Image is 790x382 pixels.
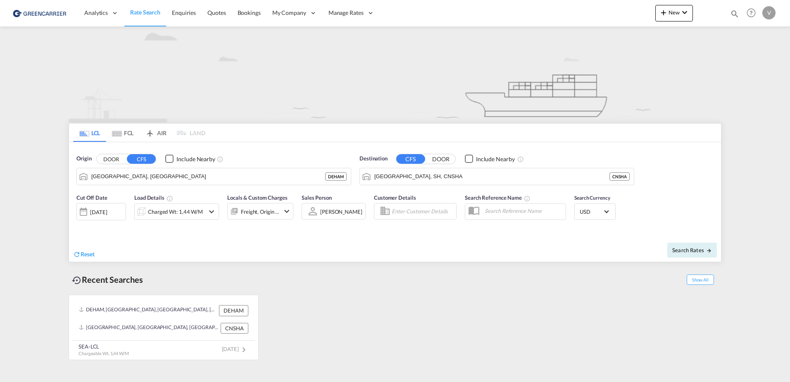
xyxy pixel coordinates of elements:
md-icon: icon-refresh [73,251,81,258]
md-tab-item: LCL [73,124,106,142]
input: Enter Customer Details [392,205,454,217]
span: Cut Off Date [76,194,107,201]
span: Show All [687,275,714,285]
md-icon: icon-backup-restore [72,275,82,285]
div: Recent Searches [69,270,146,289]
button: DOOR [426,154,455,164]
md-icon: icon-plus 400-fg [659,7,669,17]
md-icon: Your search will be saved by the below given name [524,195,531,202]
div: CNSHA [221,323,248,334]
span: Sales Person [302,194,332,201]
recent-search-card: DEHAM, [GEOGRAPHIC_DATA], [GEOGRAPHIC_DATA], [GEOGRAPHIC_DATA], [GEOGRAPHIC_DATA] DEHAM[GEOGRAPHI... [69,295,259,360]
div: V [762,6,776,19]
md-select: Select Currency: $ USDUnited States Dollar [579,205,611,217]
md-icon: icon-chevron-right [239,345,249,355]
img: new-LCL.png [69,26,721,122]
span: [DATE] [222,346,249,352]
div: [DATE] [76,203,126,220]
div: icon-magnify [730,9,739,21]
span: USD [580,208,603,215]
button: DOOR [97,154,126,164]
div: Freight Origin Destinationicon-chevron-down [227,203,293,220]
md-icon: icon-arrow-right [706,248,712,253]
md-datepicker: Select [76,220,83,231]
div: CNSHA, Shanghai, SH, China, Greater China & Far East Asia, Asia Pacific [79,323,219,334]
span: Enquiries [172,9,196,16]
md-icon: icon-chevron-down [207,207,217,217]
button: CFS [396,154,425,164]
md-select: Sales Person: Viktor Kraus [319,205,363,217]
span: Analytics [84,9,108,17]
img: 1378a7308afe11ef83610d9e779c6b34.png [12,4,68,22]
div: DEHAM [219,305,248,316]
span: Manage Rates [328,9,364,17]
md-icon: icon-magnify [730,9,739,18]
md-pagination-wrapper: Use the left and right arrow keys to navigate between tabs [73,124,205,142]
div: CNSHA [609,172,630,181]
span: Destination [359,155,388,163]
input: Search Reference Name [481,205,566,217]
md-icon: Unchecked: Ignores neighbouring ports when fetching rates.Checked : Includes neighbouring ports w... [217,156,224,162]
md-input-container: Hamburg, DEHAM [77,168,351,185]
md-checkbox: Checkbox No Ink [165,155,215,163]
span: Bookings [238,9,261,16]
span: Customer Details [374,194,416,201]
div: Charged Wt: 1,44 W/M [148,206,203,217]
button: CFS [127,154,156,164]
span: Search Reference Name [465,194,531,201]
div: [DATE] [90,208,107,216]
div: Freight Origin Destination [241,206,280,217]
div: icon-refreshReset [73,250,95,259]
div: [PERSON_NAME] [320,208,362,215]
div: Charged Wt: 1,44 W/Micon-chevron-down [134,203,219,220]
md-icon: icon-chevron-down [282,206,292,216]
span: Locals & Custom Charges [227,194,288,201]
div: Include Nearby [176,155,215,163]
div: DEHAM [325,172,347,181]
div: Origin DOOR CFS Checkbox No InkUnchecked: Ignores neighbouring ports when fetching rates.Checked ... [69,142,721,262]
md-tab-item: FCL [106,124,139,142]
md-icon: Chargeable Weight [167,195,173,202]
md-icon: Unchecked: Ignores neighbouring ports when fetching rates.Checked : Includes neighbouring ports w... [517,156,524,162]
button: Search Ratesicon-arrow-right [667,243,717,258]
span: Search Currency [574,195,610,201]
input: Search by Port [374,170,609,183]
span: Rate Search [130,9,160,16]
span: Origin [76,155,91,163]
span: New [659,9,690,16]
span: My Company [272,9,306,17]
span: Chargeable Wt. 1,44 W/M [79,351,129,356]
span: Reset [81,251,95,258]
md-checkbox: Checkbox No Ink [465,155,515,163]
span: Load Details [134,194,173,201]
div: SEA-LCL [79,343,129,350]
div: Include Nearby [476,155,515,163]
button: icon-plus 400-fgNewicon-chevron-down [655,5,693,21]
md-tab-item: AIR [139,124,172,142]
div: Help [744,6,762,21]
md-icon: icon-airplane [145,128,155,134]
md-icon: icon-chevron-down [680,7,690,17]
span: Quotes [207,9,226,16]
input: Search by Port [91,170,325,183]
span: Help [744,6,758,20]
div: DEHAM, Hamburg, Germany, Western Europe, Europe [79,305,217,316]
md-input-container: Shanghai, SH, CNSHA [360,168,634,185]
span: Search Rates [672,247,712,253]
